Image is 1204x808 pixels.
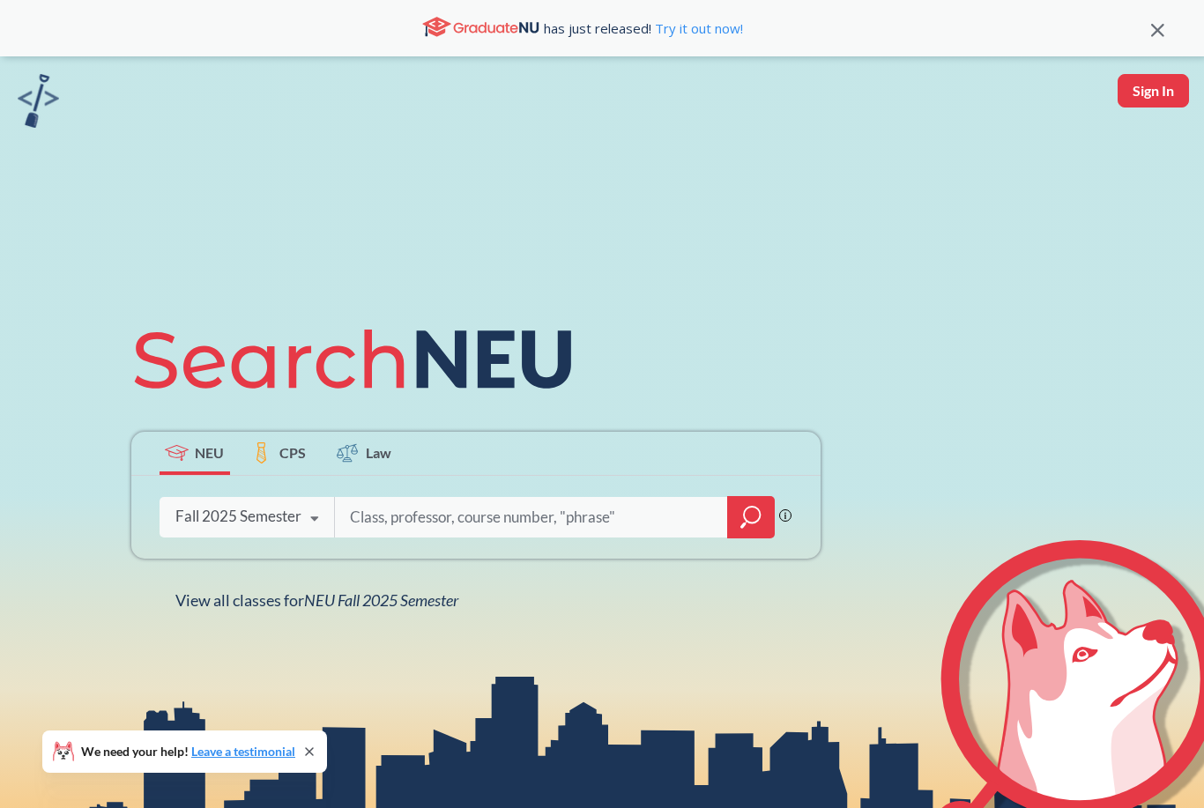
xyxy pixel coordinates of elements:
[651,19,743,37] a: Try it out now!
[81,745,295,758] span: We need your help!
[1118,74,1189,107] button: Sign In
[18,74,59,133] a: sandbox logo
[740,505,762,530] svg: magnifying glass
[366,442,391,463] span: Law
[175,590,458,610] span: View all classes for
[304,590,458,610] span: NEU Fall 2025 Semester
[195,442,224,463] span: NEU
[348,499,715,536] input: Class, professor, course number, "phrase"
[175,507,301,526] div: Fall 2025 Semester
[191,744,295,759] a: Leave a testimonial
[279,442,306,463] span: CPS
[727,496,775,538] div: magnifying glass
[544,19,743,38] span: has just released!
[18,74,59,128] img: sandbox logo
